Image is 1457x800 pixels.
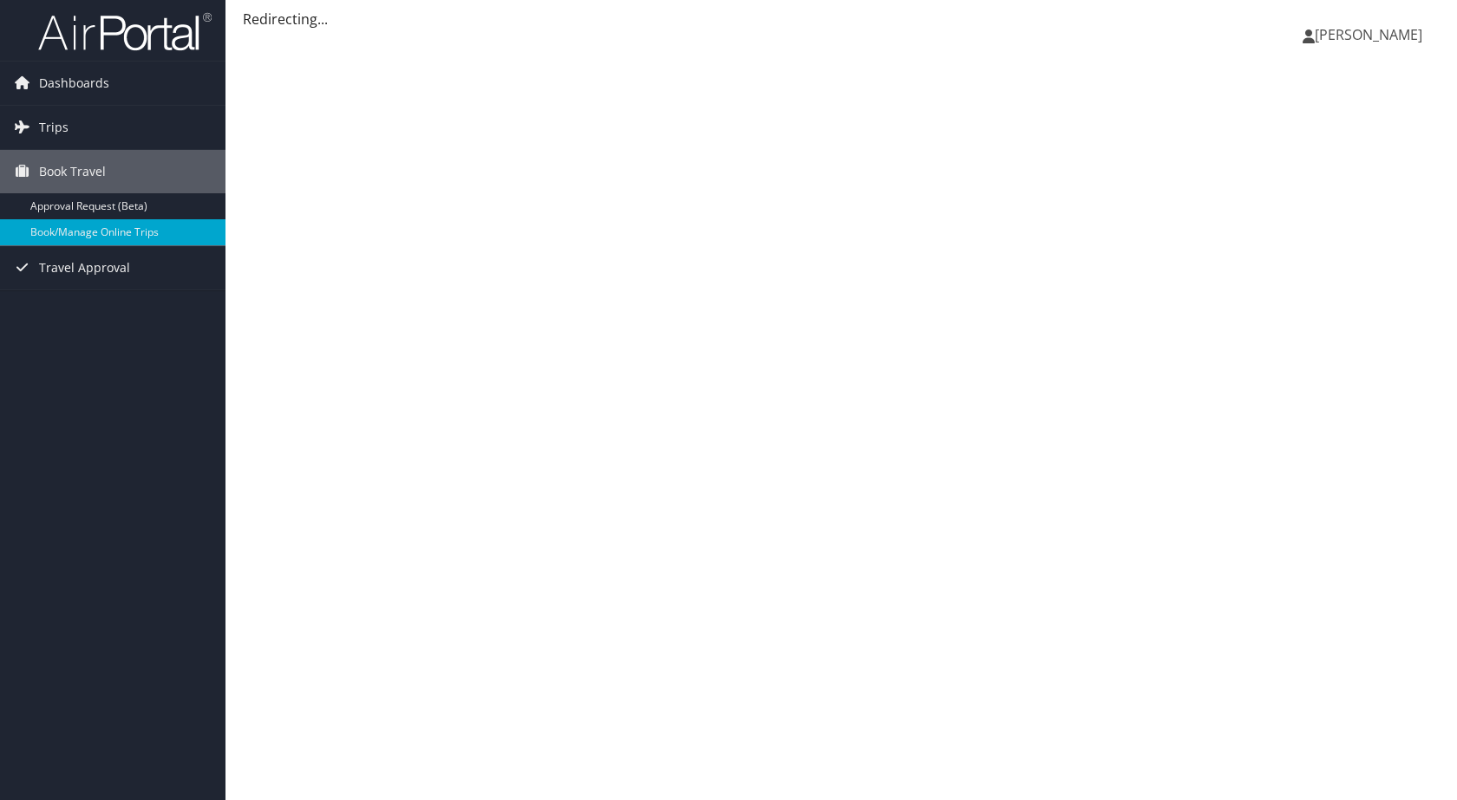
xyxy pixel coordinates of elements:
img: airportal-logo.png [38,11,212,52]
span: Book Travel [39,150,106,193]
span: Dashboards [39,62,109,105]
div: Redirecting... [243,9,1440,29]
span: Travel Approval [39,246,130,289]
span: [PERSON_NAME] [1315,25,1422,44]
span: Trips [39,106,69,149]
a: [PERSON_NAME] [1303,9,1440,61]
